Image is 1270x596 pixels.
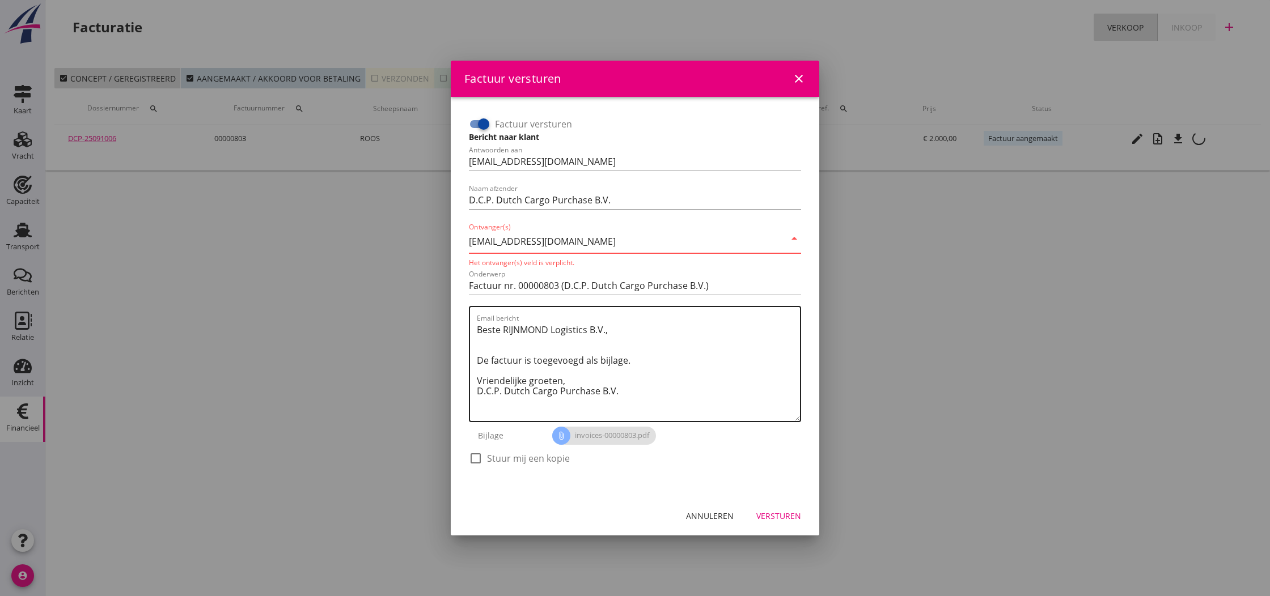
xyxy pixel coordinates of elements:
[469,422,552,449] div: Bijlage
[464,70,561,87] div: Factuur versturen
[469,191,801,209] input: Naam afzender
[477,321,800,421] textarea: Email bericht
[469,131,801,143] h3: Bericht naar klant
[469,152,801,171] input: Antwoorden aan
[552,427,570,445] i: attach_file
[469,258,801,267] div: Het ontvanger(s) veld is verplicht.
[747,506,810,526] button: Versturen
[792,72,806,86] i: close
[788,232,801,245] i: arrow_drop_down
[686,510,734,522] div: Annuleren
[756,510,801,522] div: Versturen
[552,427,656,445] span: invoices-00000803.pdf
[495,118,572,130] label: Factuur versturen
[469,232,785,250] input: Ontvanger(s)
[487,453,570,464] label: Stuur mij een kopie
[677,506,743,526] button: Annuleren
[469,276,801,295] input: Onderwerp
